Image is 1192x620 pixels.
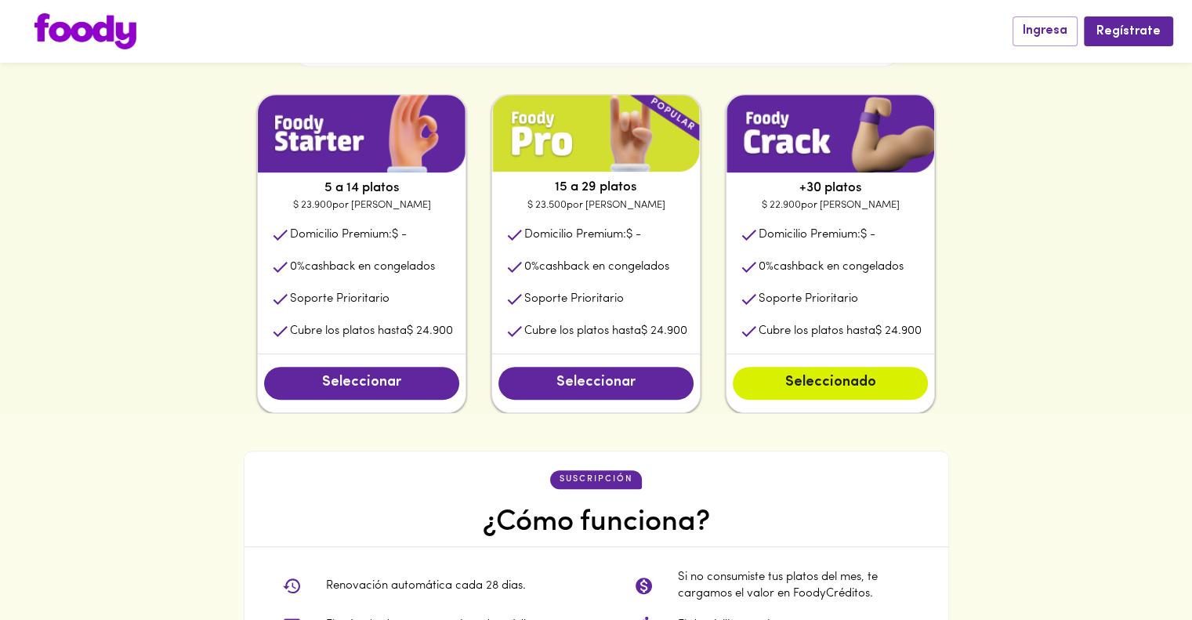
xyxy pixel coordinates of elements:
[514,375,678,392] span: Seleccionar
[1013,16,1078,45] button: Ingresa
[290,261,305,273] span: 0 %
[560,473,632,486] p: suscripción
[492,178,700,197] p: 15 a 29 platos
[290,227,407,243] p: Domicilio Premium:
[759,291,858,307] p: Soporte Prioritario
[524,227,641,243] p: Domicilio Premium:
[726,198,934,213] p: $ 22.900 por [PERSON_NAME]
[524,261,539,273] span: 0 %
[860,229,875,241] span: $ -
[759,323,922,339] p: Cubre los platos hasta $ 24.900
[498,367,694,400] button: Seleccionar
[626,229,641,241] span: $ -
[492,198,700,213] p: $ 23.500 por [PERSON_NAME]
[1084,16,1173,45] button: Regístrate
[524,259,669,275] p: cashback en congelados
[678,569,911,603] p: Si no consumiste tus platos del mes, te cargamos el valor en FoodyCréditos.
[258,179,466,198] p: 5 a 14 platos
[483,505,710,541] h4: ¿Cómo funciona?
[290,323,453,339] p: Cubre los platos hasta $ 24.900
[264,367,459,400] button: Seleccionar
[726,179,934,198] p: +30 platos
[524,291,624,307] p: Soporte Prioritario
[759,259,904,275] p: cashback en congelados
[748,375,912,392] span: Seleccionado
[1101,529,1176,604] iframe: Messagebird Livechat Widget
[290,291,389,307] p: Soporte Prioritario
[759,227,875,243] p: Domicilio Premium:
[280,375,444,392] span: Seleccionar
[392,229,407,241] span: $ -
[1023,24,1067,38] span: Ingresa
[726,95,934,172] img: plan1
[258,95,466,172] img: plan1
[1096,24,1161,39] span: Regístrate
[34,13,136,49] img: logo.png
[326,578,526,594] p: Renovación automática cada 28 dias.
[759,261,774,273] span: 0 %
[733,367,928,400] button: Seleccionado
[290,259,435,275] p: cashback en congelados
[492,95,700,172] img: plan1
[524,323,687,339] p: Cubre los platos hasta $ 24.900
[258,198,466,213] p: $ 23.900 por [PERSON_NAME]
